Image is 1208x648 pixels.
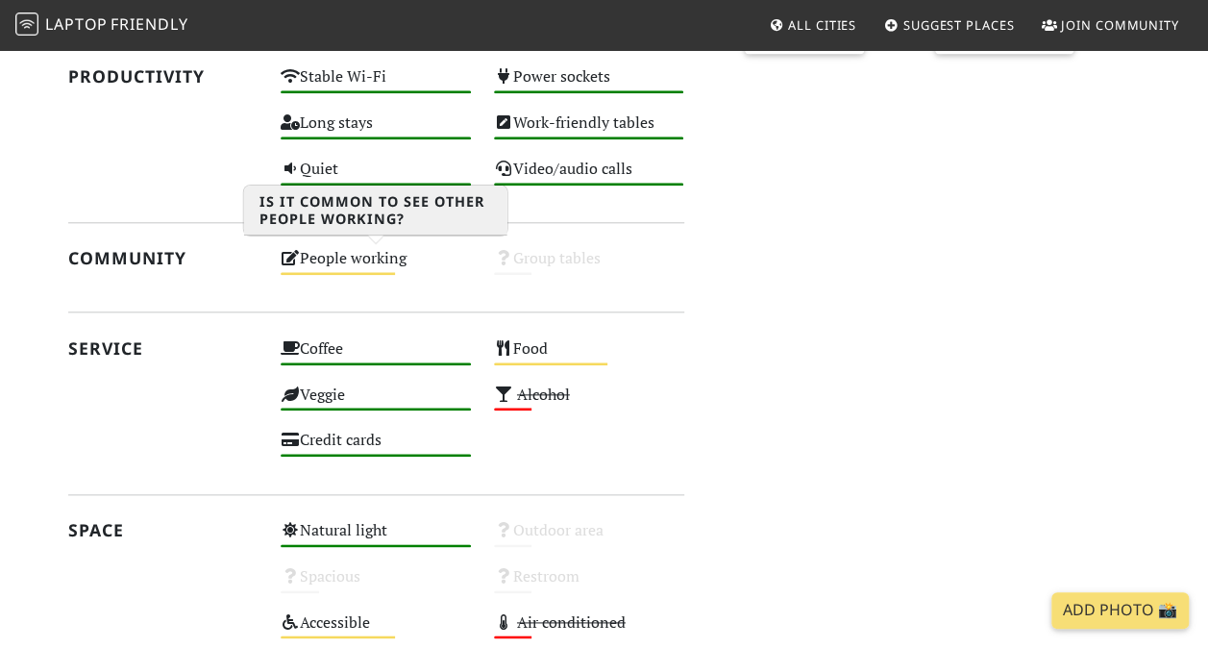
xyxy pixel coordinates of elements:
div: Food [482,335,696,381]
img: LaptopFriendly [15,12,38,36]
div: People working [269,244,482,290]
span: Laptop [45,13,108,35]
div: Veggie [269,381,482,427]
span: Join Community [1061,16,1179,34]
div: Restroom [482,562,696,609]
div: Credit cards [269,426,482,472]
div: Quiet [269,155,482,201]
a: Join Community [1034,8,1187,42]
div: Work-friendly tables [482,109,696,155]
a: Add Photo 📸 [1051,592,1189,629]
h3: Is it common to see other people working? [244,186,507,236]
div: Video/audio calls [482,155,696,201]
h2: Community [68,248,259,268]
div: Long stays [269,109,482,155]
div: Outdoor area [482,516,696,562]
span: Friendly [111,13,187,35]
s: Alcohol [517,384,570,405]
div: Group tables [482,244,696,290]
div: Power sockets [482,62,696,109]
h2: Service [68,338,259,359]
div: Natural light [269,516,482,562]
h2: Productivity [68,66,259,87]
a: Suggest Places [876,8,1023,42]
a: All Cities [761,8,864,42]
a: LaptopFriendly LaptopFriendly [15,9,188,42]
div: Stable Wi-Fi [269,62,482,109]
s: Air conditioned [517,611,626,633]
span: Suggest Places [903,16,1015,34]
div: Coffee [269,335,482,381]
div: Spacious [269,562,482,609]
span: All Cities [788,16,856,34]
h2: Space [68,520,259,540]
